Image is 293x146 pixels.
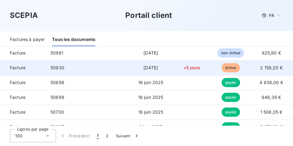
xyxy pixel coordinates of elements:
span: 16 juin 2025 [138,95,163,100]
span: 50961 [50,50,63,55]
button: Précédent [56,129,93,142]
span: Facture [5,79,41,86]
span: 50930 [50,65,64,70]
span: 50699 [50,95,64,100]
span: 16 juin 2025 [138,109,163,115]
span: 2 158,20 € [260,124,283,129]
span: payée [222,78,240,87]
h3: Portail client [125,10,172,21]
button: 1 [93,129,102,142]
span: 50698 [50,80,64,85]
span: Facture [5,94,41,100]
button: 2 [102,129,112,142]
span: 825,60 € [262,50,281,55]
span: payée [222,93,240,102]
button: Suivant [112,129,143,142]
div: Factures à payer [10,33,45,46]
span: 50700 [50,109,64,115]
span: [DATE] [143,65,158,70]
span: payée [222,107,240,117]
span: 1 [97,133,98,139]
h3: SCEPIA [10,10,38,21]
span: Facture [5,65,41,71]
span: Facture [5,109,41,115]
span: 4 836,00 € [259,80,283,85]
span: +5 jours [183,65,200,70]
span: [DATE] [143,50,158,55]
span: Facture [5,124,41,130]
span: 6 juin 2025 [139,124,163,129]
div: Tous les documents [52,33,95,46]
span: 1 506,05 € [260,109,283,115]
span: payée [222,122,240,132]
span: Facture [5,50,41,56]
span: 2 158,20 € [260,65,283,70]
span: 946,39 € [262,95,281,100]
span: FR [269,13,274,18]
span: échue [222,63,240,72]
span: 100 [15,133,22,139]
span: 16 juin 2025 [138,80,163,85]
span: 50687 [50,124,64,129]
span: non-échue [217,48,244,58]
